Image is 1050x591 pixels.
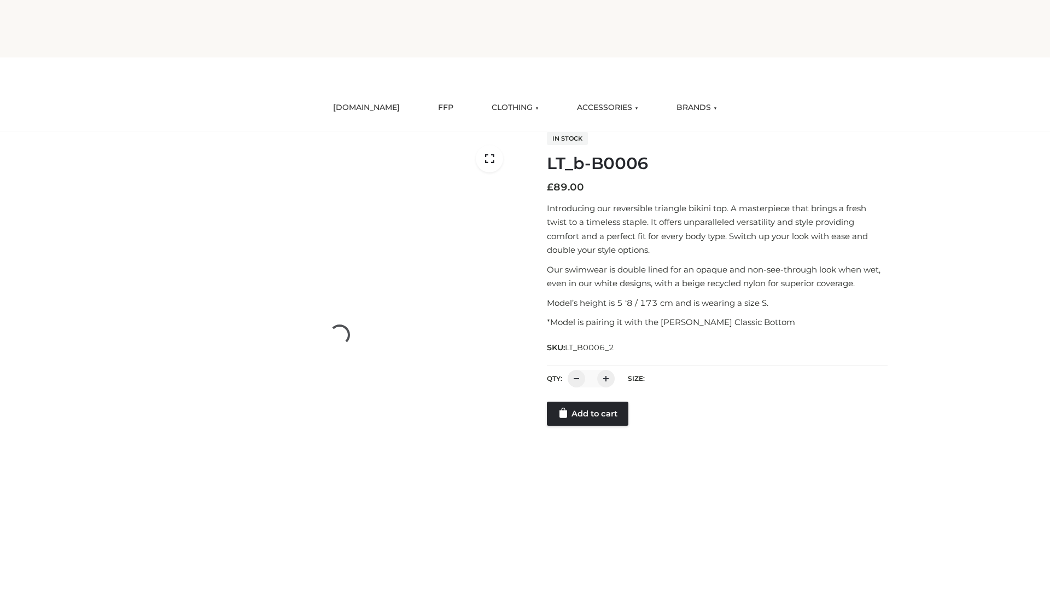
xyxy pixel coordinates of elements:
label: QTY: [547,374,562,383]
p: *Model is pairing it with the [PERSON_NAME] Classic Bottom [547,315,888,329]
span: £ [547,181,553,193]
a: CLOTHING [483,96,547,120]
a: ACCESSORIES [569,96,646,120]
p: Our swimwear is double lined for an opaque and non-see-through look when wet, even in our white d... [547,263,888,291]
a: BRANDS [668,96,725,120]
span: SKU: [547,341,615,354]
span: In stock [547,132,588,145]
a: Add to cart [547,402,628,426]
bdi: 89.00 [547,181,584,193]
a: FFP [430,96,462,120]
span: LT_B0006_2 [565,343,614,352]
label: Size: [628,374,645,383]
p: Introducing our reversible triangle bikini top. A masterpiece that brings a fresh twist to a time... [547,201,888,257]
p: Model’s height is 5 ‘8 / 173 cm and is wearing a size S. [547,296,888,310]
a: [DOMAIN_NAME] [325,96,408,120]
h1: LT_b-B0006 [547,154,888,173]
